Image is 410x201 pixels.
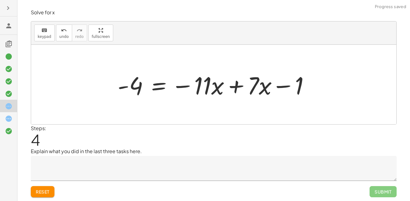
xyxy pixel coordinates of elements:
[72,25,87,41] button: redoredo
[56,25,72,41] button: undoundo
[5,115,12,122] i: Task started.
[31,148,397,155] p: Explain what you did in the last three tasks here.
[5,127,12,135] i: Task finished and correct.
[5,90,12,98] i: Task finished and correct.
[75,34,84,39] span: redo
[92,34,110,39] span: fullscreen
[59,34,69,39] span: undo
[38,34,51,39] span: keypad
[41,27,47,34] i: keyboard
[31,125,46,131] label: Steps:
[61,27,67,34] i: undo
[31,130,40,149] span: 4
[5,22,12,30] i: Briseyda C
[77,27,82,34] i: redo
[5,103,12,110] i: Task started.
[5,78,12,85] i: Task finished and correct.
[31,186,54,197] button: Reset
[88,25,113,41] button: fullscreen
[36,189,49,194] span: Reset
[5,53,12,60] i: Task finished.
[5,65,12,73] i: Task finished and correct.
[31,9,397,16] p: Solve for x
[34,25,55,41] button: keyboardkeypad
[375,4,406,10] span: Progress saved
